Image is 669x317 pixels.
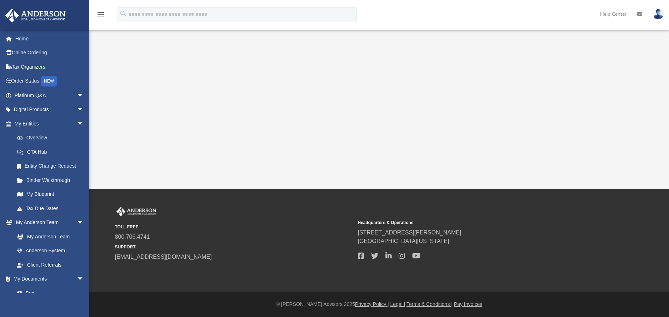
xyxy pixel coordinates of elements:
a: Digital Productsarrow_drop_down [5,103,95,117]
a: Platinum Q&Aarrow_drop_down [5,88,95,103]
i: search [119,10,127,18]
a: Online Ordering [5,46,95,60]
a: menu [96,14,105,19]
a: My Documentsarrow_drop_down [5,272,91,286]
a: My Entitiesarrow_drop_down [5,117,95,131]
a: Privacy Policy | [355,301,389,307]
a: [GEOGRAPHIC_DATA][US_STATE] [358,238,449,244]
a: Terms & Conditions | [406,301,453,307]
a: [STREET_ADDRESS][PERSON_NAME] [358,229,461,236]
span: arrow_drop_down [77,272,91,287]
a: Box [10,286,88,300]
img: User Pic [653,9,664,19]
img: Anderson Advisors Platinum Portal [3,9,68,23]
a: Overview [10,131,95,145]
div: © [PERSON_NAME] Advisors 2025 [89,301,669,308]
small: TOLL FREE [115,224,353,230]
a: Tax Due Dates [10,201,95,216]
a: Home [5,31,95,46]
a: Entity Change Request [10,159,95,173]
a: CTA Hub [10,145,95,159]
a: My Blueprint [10,187,91,202]
small: Headquarters & Operations [358,219,596,226]
span: arrow_drop_down [77,117,91,131]
a: [EMAIL_ADDRESS][DOMAIN_NAME] [115,254,212,260]
span: arrow_drop_down [77,103,91,117]
a: Legal | [390,301,405,307]
a: 800.706.4741 [115,234,150,240]
a: Pay Invoices [454,301,482,307]
a: Binder Walkthrough [10,173,95,187]
small: SUPPORT [115,244,353,250]
a: Anderson System [10,244,91,258]
span: arrow_drop_down [77,88,91,103]
a: My Anderson Teamarrow_drop_down [5,216,91,230]
a: My Anderson Team [10,229,88,244]
img: Anderson Advisors Platinum Portal [115,207,158,216]
a: Client Referrals [10,258,91,272]
a: Order StatusNEW [5,74,95,89]
span: arrow_drop_down [77,216,91,230]
i: menu [96,10,105,19]
div: NEW [41,76,57,86]
a: Tax Organizers [5,60,95,74]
